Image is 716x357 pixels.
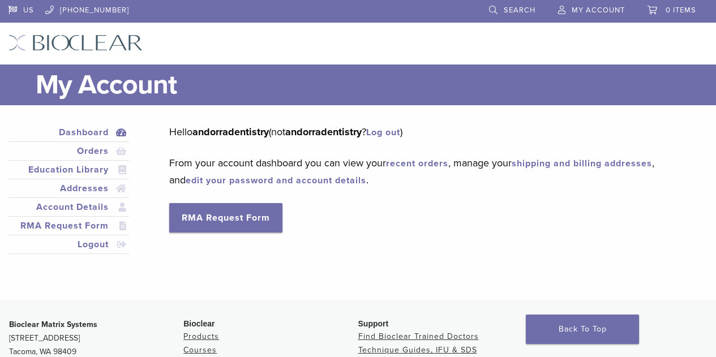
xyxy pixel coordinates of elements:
a: recent orders [386,158,448,169]
p: From your account dashboard you can view your , manage your , and . [169,154,691,188]
strong: andorradentistry [285,126,362,138]
span: Bioclear [183,319,215,328]
img: Bioclear [8,35,143,51]
span: 0 items [666,6,696,15]
span: Search [504,6,535,15]
a: Products [183,332,219,341]
a: Back To Top [526,315,639,344]
a: Dashboard [11,126,127,139]
nav: Account pages [8,123,129,268]
a: edit your password and account details [186,175,366,186]
strong: Bioclear Matrix Systems [9,320,97,329]
strong: andorradentistry [192,126,269,138]
p: Hello (not ? ) [169,123,691,140]
a: Addresses [11,182,127,195]
span: Support [358,319,389,328]
a: Orders [11,144,127,158]
a: Logout [11,238,127,251]
a: Technique Guides, IFU & SDS [358,345,477,355]
a: Find Bioclear Trained Doctors [358,332,479,341]
a: Account Details [11,200,127,214]
a: RMA Request Form [169,203,282,233]
a: Log out [366,127,400,138]
a: Education Library [11,163,127,177]
a: RMA Request Form [11,219,127,233]
h1: My Account [36,64,708,105]
span: My Account [572,6,625,15]
a: Courses [183,345,217,355]
a: shipping and billing addresses [512,158,652,169]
